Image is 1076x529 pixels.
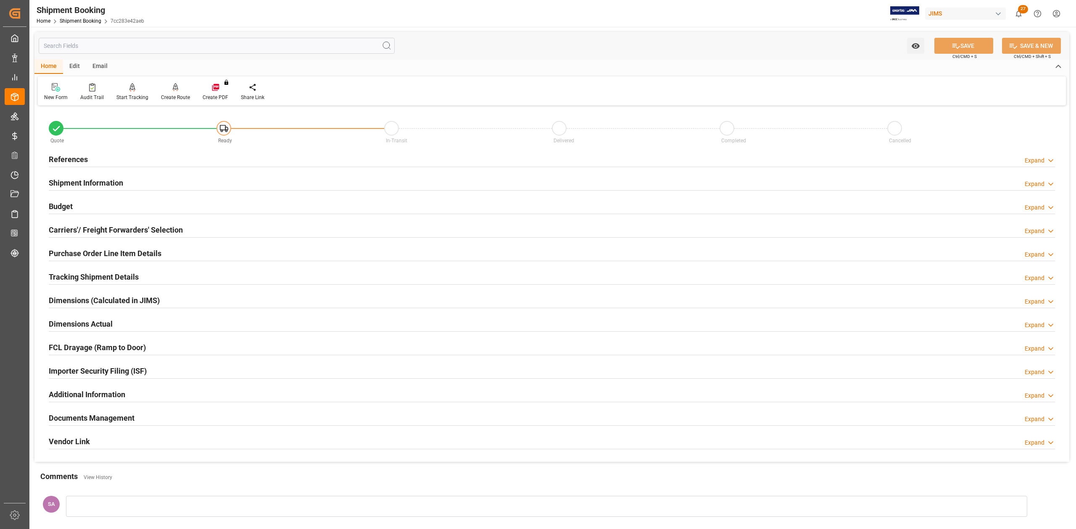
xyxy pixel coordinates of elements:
button: SAVE [934,38,993,54]
input: Search Fields [39,38,395,54]
div: Expand [1025,274,1044,283]
span: Ctrl/CMD + Shift + S [1014,53,1051,60]
span: In-Transit [386,138,407,144]
div: Share Link [241,94,264,101]
h2: Dimensions Actual [49,318,113,330]
h2: Carriers'/ Freight Forwarders' Selection [49,224,183,236]
h2: Documents Management [49,412,134,424]
div: Expand [1025,203,1044,212]
div: Edit [63,60,86,74]
div: Audit Trail [80,94,104,101]
div: JIMS [925,8,1006,20]
a: View History [84,474,112,480]
div: New Form [44,94,68,101]
div: Start Tracking [116,94,148,101]
span: Ready [218,138,232,144]
h2: Shipment Information [49,177,123,189]
span: Completed [721,138,746,144]
h2: Additional Information [49,389,125,400]
h2: FCL Drayage (Ramp to Door) [49,342,146,353]
span: 27 [1018,5,1028,13]
h2: Importer Security Filing (ISF) [49,365,147,377]
div: Email [86,60,114,74]
img: Exertis%20JAM%20-%20Email%20Logo.jpg_1722504956.jpg [890,6,919,21]
div: Home [34,60,63,74]
div: Expand [1025,438,1044,447]
div: Expand [1025,391,1044,400]
span: Cancelled [889,138,911,144]
span: Delivered [554,138,574,144]
span: SA [48,501,55,507]
a: Home [37,18,50,24]
h2: Comments [40,471,78,482]
div: Shipment Booking [37,4,144,16]
h2: References [49,154,88,165]
div: Expand [1025,156,1044,165]
button: show 27 new notifications [1009,4,1028,23]
div: Expand [1025,227,1044,236]
h2: Budget [49,201,73,212]
h2: Vendor Link [49,436,90,447]
div: Create Route [161,94,190,101]
div: Expand [1025,344,1044,353]
span: Ctrl/CMD + S [952,53,977,60]
h2: Tracking Shipment Details [49,271,139,283]
h2: Purchase Order Line Item Details [49,248,161,259]
div: Expand [1025,180,1044,189]
a: Shipment Booking [60,18,101,24]
h2: Dimensions (Calculated in JIMS) [49,295,160,306]
div: Expand [1025,368,1044,377]
button: Help Center [1028,4,1047,23]
div: Expand [1025,321,1044,330]
button: JIMS [925,5,1009,21]
div: Expand [1025,415,1044,424]
div: Expand [1025,250,1044,259]
span: Quote [50,138,64,144]
div: Expand [1025,297,1044,306]
button: SAVE & NEW [1002,38,1061,54]
button: open menu [907,38,924,54]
